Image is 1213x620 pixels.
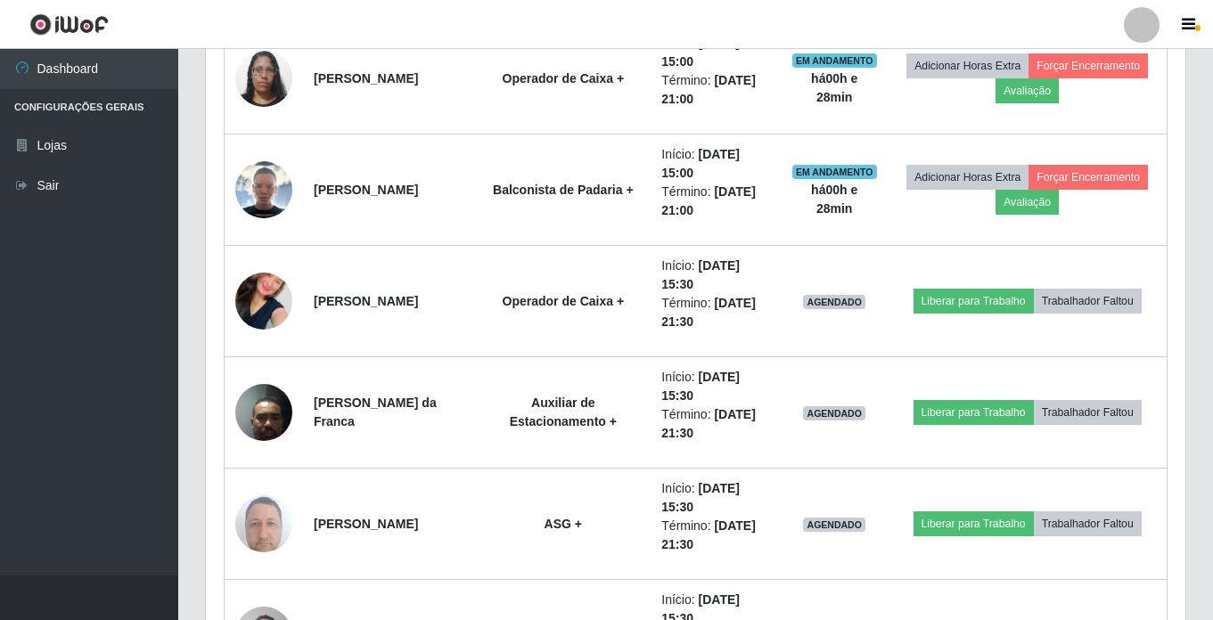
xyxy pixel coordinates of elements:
button: Trabalhador Faltou [1034,289,1142,314]
strong: [PERSON_NAME] da Franca [314,396,437,428]
img: 1692747616301.jpeg [235,374,292,450]
li: Início: [661,145,770,183]
span: AGENDADO [803,518,865,532]
button: Liberar para Trabalho [914,400,1034,425]
strong: Operador de Caixa + [503,294,625,308]
span: AGENDADO [803,295,865,309]
li: Término: [661,517,770,554]
li: Término: [661,183,770,220]
li: Início: [661,34,770,71]
img: CoreUI Logo [29,13,109,36]
img: 1743014740776.jpeg [235,40,292,116]
button: Adicionar Horas Extra [906,53,1029,78]
time: [DATE] 15:00 [661,147,740,180]
time: [DATE] 15:30 [661,258,740,291]
strong: ASG + [545,517,582,531]
span: EM ANDAMENTO [792,53,877,68]
time: [DATE] 15:30 [661,370,740,403]
button: Adicionar Horas Extra [906,165,1029,190]
span: AGENDADO [803,406,865,420]
time: [DATE] 15:30 [661,481,740,514]
strong: há 00 h e 28 min [811,71,857,104]
img: 1693675362936.jpeg [235,250,292,352]
button: Forçar Encerramento [1029,53,1148,78]
li: Término: [661,405,770,443]
button: Trabalhador Faltou [1034,511,1142,536]
strong: Operador de Caixa + [503,71,625,86]
button: Trabalhador Faltou [1034,400,1142,425]
button: Avaliação [996,190,1059,215]
li: Início: [661,257,770,294]
button: Forçar Encerramento [1029,165,1148,190]
strong: Balconista de Padaria + [493,183,634,197]
img: 1736086638686.jpeg [235,485,292,561]
button: Liberar para Trabalho [914,511,1034,536]
strong: [PERSON_NAME] [314,517,418,531]
strong: Auxiliar de Estacionamento + [510,396,617,428]
strong: [PERSON_NAME] [314,183,418,197]
li: Início: [661,368,770,405]
span: EM ANDAMENTO [792,165,877,179]
button: Avaliação [996,78,1059,103]
li: Início: [661,479,770,517]
li: Término: [661,71,770,109]
strong: [PERSON_NAME] [314,294,418,308]
button: Liberar para Trabalho [914,289,1034,314]
img: 1753462456105.jpeg [235,161,292,218]
strong: [PERSON_NAME] [314,71,418,86]
li: Término: [661,294,770,331]
strong: há 00 h e 28 min [811,183,857,216]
